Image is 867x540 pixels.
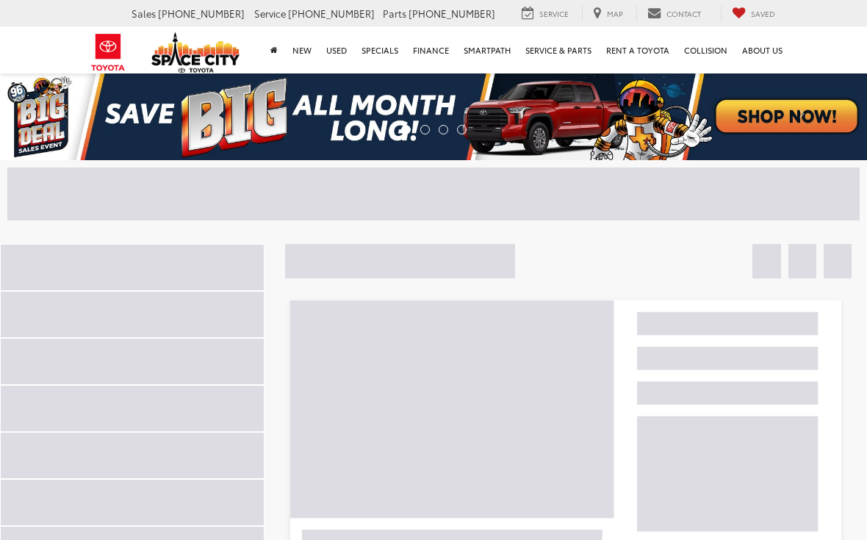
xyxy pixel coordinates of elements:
a: Map [582,6,634,21]
img: Toyota [81,29,136,76]
a: Contact [636,6,712,21]
span: Contact [666,8,701,19]
a: About Us [735,26,790,73]
span: Service [539,8,569,19]
span: [PHONE_NUMBER] [158,7,245,20]
a: Collision [677,26,735,73]
img: Space City Toyota [151,32,240,73]
a: Used [319,26,354,73]
a: Specials [354,26,406,73]
span: Saved [751,8,775,19]
span: [PHONE_NUMBER] [409,7,495,20]
span: Parts [383,7,406,20]
a: Home [263,26,285,73]
a: Service [511,6,580,21]
span: Service [254,7,286,20]
span: Map [607,8,623,19]
a: Rent a Toyota [599,26,677,73]
a: Finance [406,26,456,73]
a: SmartPath [456,26,518,73]
a: New [285,26,319,73]
a: My Saved Vehicles [721,6,786,21]
span: [PHONE_NUMBER] [288,7,375,20]
a: Service & Parts [518,26,599,73]
span: Sales [132,7,156,20]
